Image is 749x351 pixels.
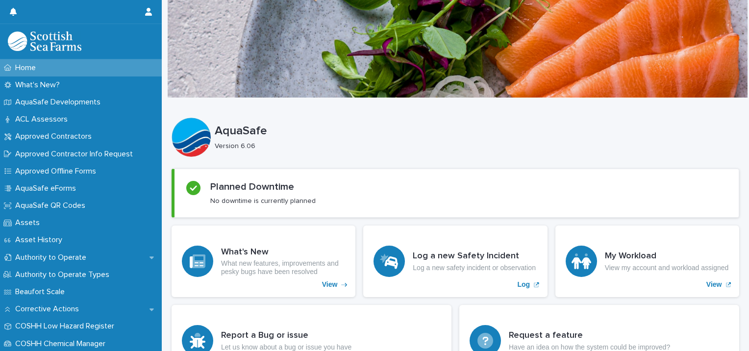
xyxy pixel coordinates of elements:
[509,330,670,341] h3: Request a feature
[555,226,739,297] a: View
[11,184,84,193] p: AquaSafe eForms
[11,150,141,159] p: Approved Contractor Info Request
[605,264,729,272] p: View my account and workload assigned
[322,280,338,289] p: View
[11,98,108,107] p: AquaSafe Developments
[363,226,547,297] a: Log
[11,235,70,245] p: Asset History
[518,280,530,289] p: Log
[11,253,94,262] p: Authority to Operate
[11,167,104,176] p: Approved Offline Forms
[11,115,75,124] p: ACL Assessors
[11,339,113,349] p: COSHH Chemical Manager
[11,270,117,279] p: Authority to Operate Types
[11,322,122,331] p: COSHH Low Hazard Register
[11,132,100,141] p: Approved Contractors
[11,63,44,73] p: Home
[221,330,351,341] h3: Report a Bug or issue
[706,280,722,289] p: View
[210,197,316,205] p: No downtime is currently planned
[11,218,48,227] p: Assets
[11,287,73,297] p: Beaufort Scale
[11,304,87,314] p: Corrective Actions
[221,259,345,276] p: What new features, improvements and pesky bugs have been resolved
[221,247,345,258] h3: What's New
[172,226,355,297] a: View
[11,201,93,210] p: AquaSafe QR Codes
[413,251,536,262] h3: Log a new Safety Incident
[8,31,81,51] img: bPIBxiqnSb2ggTQWdOVV
[413,264,536,272] p: Log a new safety incident or observation
[605,251,729,262] h3: My Workload
[215,124,735,138] p: AquaSafe
[215,142,731,150] p: Version 6.06
[210,181,294,193] h2: Planned Downtime
[11,80,68,90] p: What's New?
